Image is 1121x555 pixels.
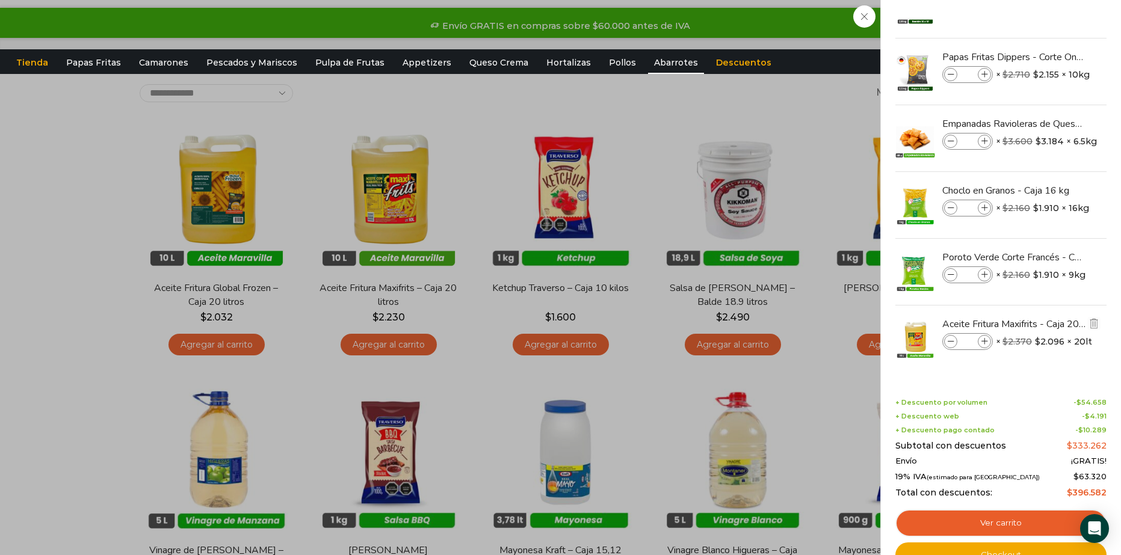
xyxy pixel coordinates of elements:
a: Hortalizas [540,51,597,74]
input: Product quantity [959,268,977,281]
bdi: 2.096 [1035,336,1064,348]
bdi: 2.710 [1002,69,1030,80]
span: $ [1036,135,1041,147]
span: Total con descuentos: [895,488,992,498]
span: Subtotal con descuentos [895,441,1006,451]
span: × × 20lt [996,333,1092,350]
div: Open Intercom Messenger [1080,514,1109,543]
span: × × 16kg [996,200,1089,216]
a: Poroto Verde Corte Francés - Caja 9 kg [942,251,1085,264]
bdi: 2.160 [1002,269,1030,280]
span: $ [1067,440,1072,451]
bdi: 333.262 [1067,440,1107,451]
a: Aceite Fritura Maxifrits - Caja 20 litros [942,317,1085,331]
span: ¡GRATIS! [1071,456,1107,466]
a: Pescados y Mariscos [200,51,303,74]
span: × × 6.5kg [996,133,1097,150]
span: $ [1067,487,1072,498]
span: $ [1002,269,1008,280]
a: Abarrotes [648,51,704,74]
bdi: 1.910 [1033,269,1059,281]
span: + Descuento web [895,412,959,420]
span: $ [1085,412,1090,420]
span: × × 9kg [996,266,1085,283]
bdi: 1.910 [1033,202,1059,214]
span: $ [1073,471,1079,481]
bdi: 54.658 [1076,398,1107,406]
bdi: 3.184 [1036,135,1064,147]
a: Eliminar Aceite Fritura Maxifrits - Caja 20 litros del carrito [1087,317,1101,332]
span: 63.320 [1073,471,1107,481]
span: $ [1002,203,1008,213]
span: $ [1076,398,1081,406]
a: Queso Crema [463,51,534,74]
span: $ [1002,136,1008,147]
bdi: 2.370 [1002,336,1032,347]
img: Eliminar Aceite Fritura Maxifrits - Caja 20 litros del carrito [1089,318,1099,329]
span: $ [1033,269,1039,281]
span: $ [1033,69,1039,81]
span: - [1082,412,1107,420]
input: Product quantity [959,335,977,348]
bdi: 396.582 [1067,487,1107,498]
span: $ [1033,202,1039,214]
a: Appetizers [397,51,457,74]
bdi: 10.289 [1078,426,1107,434]
a: Papas Fritas [60,51,127,74]
a: Pollos [603,51,642,74]
span: + Descuento por volumen [895,399,987,406]
bdi: 2.160 [1002,203,1030,213]
a: Ver carrito [895,509,1107,537]
a: Pulpa de Frutas [309,51,391,74]
span: - [1073,399,1107,406]
input: Product quantity [959,201,977,215]
a: Choclo en Granos - Caja 16 kg [942,184,1085,197]
span: - [1075,426,1107,434]
small: (estimado para [GEOGRAPHIC_DATA]) [927,474,1040,480]
bdi: 4.191 [1085,412,1107,420]
span: $ [1035,336,1040,348]
input: Product quantity [959,68,977,81]
span: × × 10kg [996,66,1090,83]
a: Empanadas Ravioleras de Queso - Caja 288 unidades [942,117,1085,130]
span: 19% IVA [895,472,1040,482]
span: + Descuento pago contado [895,426,995,434]
a: Papas Fritas Dippers - Corte Ondulado - Caja 10 kg [942,51,1085,64]
bdi: 2.155 [1033,69,1059,81]
a: Camarones [133,51,194,74]
a: Tienda [10,51,54,74]
span: $ [1002,69,1008,80]
span: $ [1078,426,1083,434]
input: Product quantity [959,135,977,148]
a: Descuentos [710,51,777,74]
bdi: 3.600 [1002,136,1033,147]
span: $ [1002,336,1008,347]
span: Envío [895,456,917,466]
